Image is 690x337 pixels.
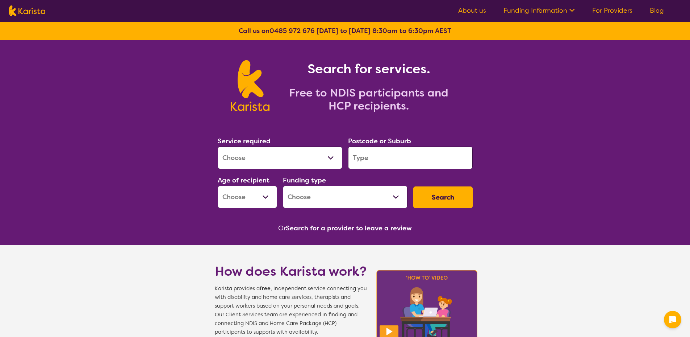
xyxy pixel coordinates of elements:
img: Karista logo [9,5,45,16]
button: Search for a provider to leave a review [286,223,412,234]
a: About us [458,6,486,15]
a: Blog [650,6,664,15]
label: Service required [218,137,271,145]
label: Age of recipient [218,176,269,185]
h1: How does Karista work? [215,263,367,280]
span: Or [278,223,286,234]
button: Search [413,186,473,208]
span: Karista provides a , independent service connecting you with disability and home care services, t... [215,284,367,337]
a: Funding Information [503,6,575,15]
b: free [260,285,271,292]
h1: Search for services. [278,60,459,78]
b: Call us on [DATE] to [DATE] 8:30am to 6:30pm AEST [239,26,451,35]
a: 0485 972 676 [269,26,315,35]
input: Type [348,147,473,169]
h2: Free to NDIS participants and HCP recipients. [278,86,459,112]
label: Funding type [283,176,326,185]
label: Postcode or Suburb [348,137,411,145]
img: Karista logo [231,60,269,111]
a: For Providers [592,6,632,15]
